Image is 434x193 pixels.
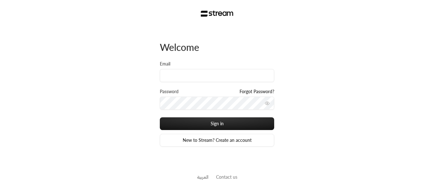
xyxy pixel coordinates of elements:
[160,88,179,95] label: Password
[160,134,274,147] a: New to Stream? Create an account
[262,98,272,108] button: toggle password visibility
[160,117,274,130] button: Sign in
[160,41,199,53] span: Welcome
[240,88,274,95] a: Forgot Password?
[197,171,208,183] a: العربية
[160,61,170,67] label: Email
[216,174,237,180] a: Contact us
[201,10,234,17] img: Stream Logo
